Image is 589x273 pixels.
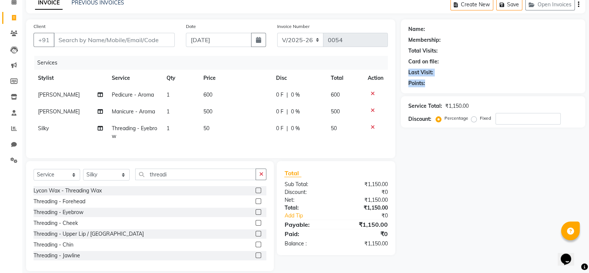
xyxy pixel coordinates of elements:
[279,188,336,196] div: Discount:
[38,91,80,98] span: [PERSON_NAME]
[186,23,196,30] label: Date
[286,91,288,99] span: |
[279,212,345,220] a: Add Tip
[284,169,301,177] span: Total
[203,108,212,115] span: 500
[445,102,469,110] div: ₹1,150.00
[444,115,468,122] label: Percentage
[291,91,300,99] span: 0 %
[346,212,393,220] div: ₹0
[331,91,340,98] span: 600
[279,229,336,238] div: Paid:
[107,70,162,87] th: Service
[34,198,85,205] div: Threading - Forehead
[199,70,272,87] th: Price
[34,70,107,87] th: Stylist
[331,125,337,132] span: 50
[276,108,284,116] span: 0 F
[276,125,284,132] span: 0 F
[408,79,425,87] div: Points:
[408,36,441,44] div: Membership:
[38,125,49,132] span: Silky
[272,70,326,87] th: Disc
[112,108,155,115] span: Manicure - Aroma
[331,108,340,115] span: 500
[203,125,209,132] span: 50
[279,240,336,248] div: Balance :
[34,187,102,195] div: Lycon Wax - Threading Wax
[34,33,54,47] button: +91
[279,204,336,212] div: Total:
[34,208,83,216] div: Threading - Eyebrow
[167,108,170,115] span: 1
[112,91,154,98] span: Pedicure - Aroma
[326,70,363,87] th: Total
[112,125,157,139] span: Threading - Eyebrow
[408,115,431,123] div: Discount:
[34,241,73,249] div: Threading - Chin
[34,56,393,70] div: Services
[480,115,491,122] label: Fixed
[336,181,393,188] div: ₹1,150.00
[408,58,439,66] div: Card on file:
[291,108,300,116] span: 0 %
[279,220,336,229] div: Payable:
[167,91,170,98] span: 1
[54,33,175,47] input: Search by Name/Mobile/Email/Code
[279,196,336,204] div: Net:
[363,70,388,87] th: Action
[135,169,256,180] input: Search or Scan
[34,23,45,30] label: Client
[203,91,212,98] span: 600
[34,230,144,238] div: Threading - Upper Lip / [GEOGRAPHIC_DATA]
[286,108,288,116] span: |
[558,243,582,266] iframe: chat widget
[336,229,393,238] div: ₹0
[276,91,284,99] span: 0 F
[279,181,336,188] div: Sub Total:
[408,69,433,76] div: Last Visit:
[34,252,80,260] div: Threading - Jawline
[408,102,442,110] div: Service Total:
[336,204,393,212] div: ₹1,150.00
[277,23,310,30] label: Invoice Number
[34,219,78,227] div: Threading - Cheek
[286,125,288,132] span: |
[336,188,393,196] div: ₹0
[408,47,438,55] div: Total Visits:
[336,220,393,229] div: ₹1,150.00
[408,25,425,33] div: Name:
[162,70,199,87] th: Qty
[38,108,80,115] span: [PERSON_NAME]
[167,125,170,132] span: 1
[336,240,393,248] div: ₹1,150.00
[336,196,393,204] div: ₹1,150.00
[291,125,300,132] span: 0 %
